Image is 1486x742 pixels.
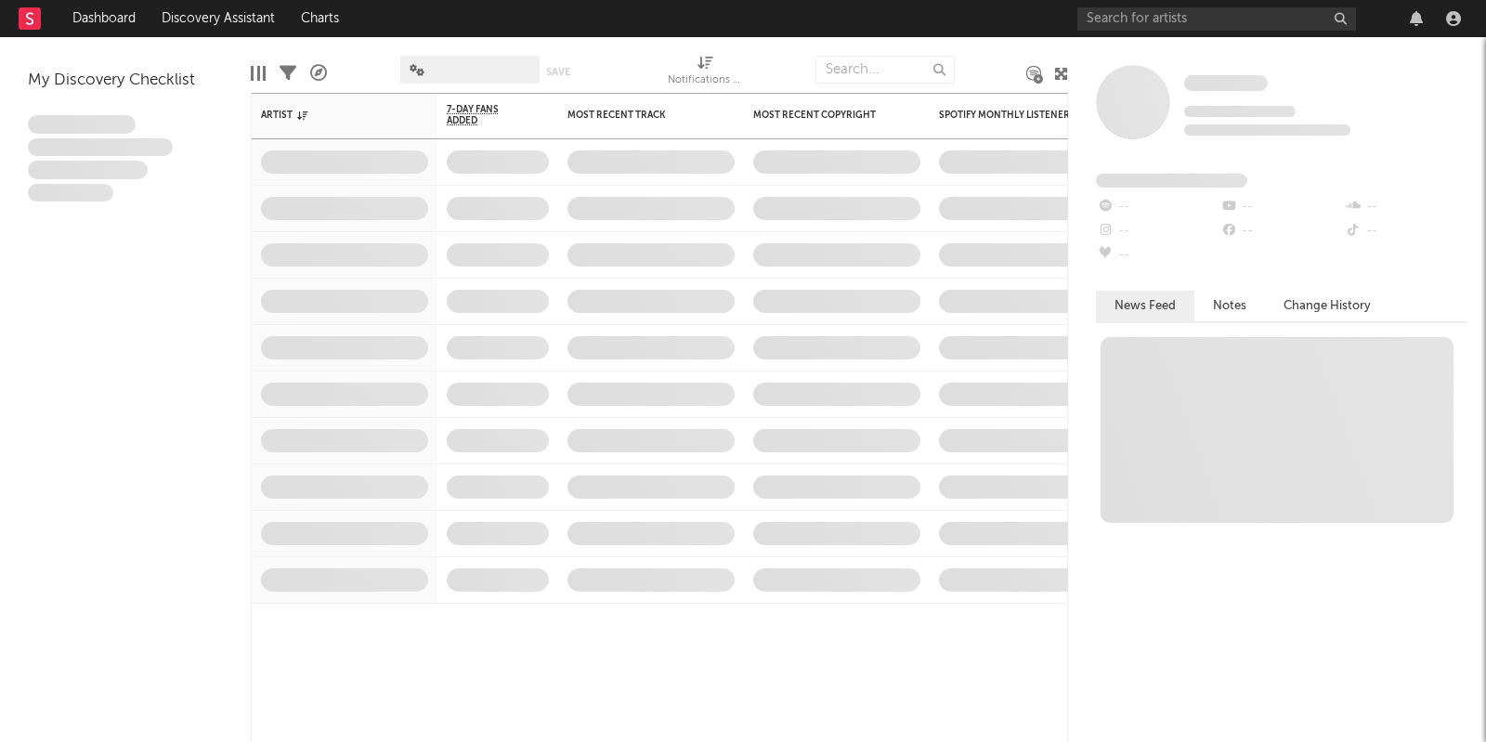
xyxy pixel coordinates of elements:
div: Spotify Monthly Listeners [939,110,1078,121]
span: Fans Added by Platform [1096,174,1247,188]
div: Notifications (Artist) [668,46,742,100]
button: News Feed [1096,291,1194,321]
div: -- [1096,219,1219,243]
div: -- [1219,219,1343,243]
div: Artist [261,110,400,121]
span: Lorem ipsum dolor [28,115,136,134]
a: Some Artist [1184,74,1268,93]
div: -- [1344,219,1467,243]
div: Most Recent Track [567,110,707,121]
div: A&R Pipeline [310,46,327,100]
div: My Discovery Checklist [28,70,223,92]
span: Tracking Since: [DATE] [1184,106,1296,117]
span: 0 fans last week [1184,124,1350,136]
button: Change History [1265,291,1389,321]
div: Filters [280,46,296,100]
button: Save [546,67,570,77]
div: Notifications (Artist) [668,70,742,92]
div: Most Recent Copyright [753,110,893,121]
span: Some Artist [1184,75,1268,91]
div: Edit Columns [251,46,266,100]
span: Praesent ac interdum [28,161,148,179]
div: -- [1096,195,1219,219]
button: Notes [1194,291,1265,321]
span: Aliquam viverra [28,184,113,202]
div: -- [1344,195,1467,219]
div: -- [1219,195,1343,219]
input: Search... [815,56,955,84]
span: Integer aliquet in purus et [28,138,173,157]
div: -- [1096,243,1219,267]
input: Search for artists [1077,7,1356,31]
span: 7-Day Fans Added [447,104,521,126]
